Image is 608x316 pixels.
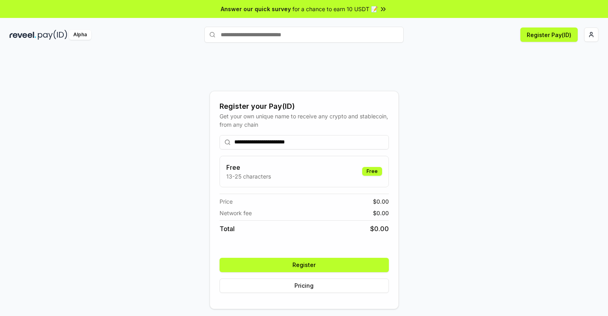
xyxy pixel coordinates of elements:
[38,30,67,40] img: pay_id
[220,209,252,217] span: Network fee
[220,258,389,272] button: Register
[362,167,382,176] div: Free
[221,5,291,13] span: Answer our quick survey
[220,224,235,234] span: Total
[220,197,233,206] span: Price
[10,30,36,40] img: reveel_dark
[373,197,389,206] span: $ 0.00
[520,27,578,42] button: Register Pay(ID)
[220,279,389,293] button: Pricing
[69,30,91,40] div: Alpha
[220,101,389,112] div: Register your Pay(ID)
[226,172,271,181] p: 13-25 characters
[226,163,271,172] h3: Free
[370,224,389,234] span: $ 0.00
[373,209,389,217] span: $ 0.00
[292,5,378,13] span: for a chance to earn 10 USDT 📝
[220,112,389,129] div: Get your own unique name to receive any crypto and stablecoin, from any chain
